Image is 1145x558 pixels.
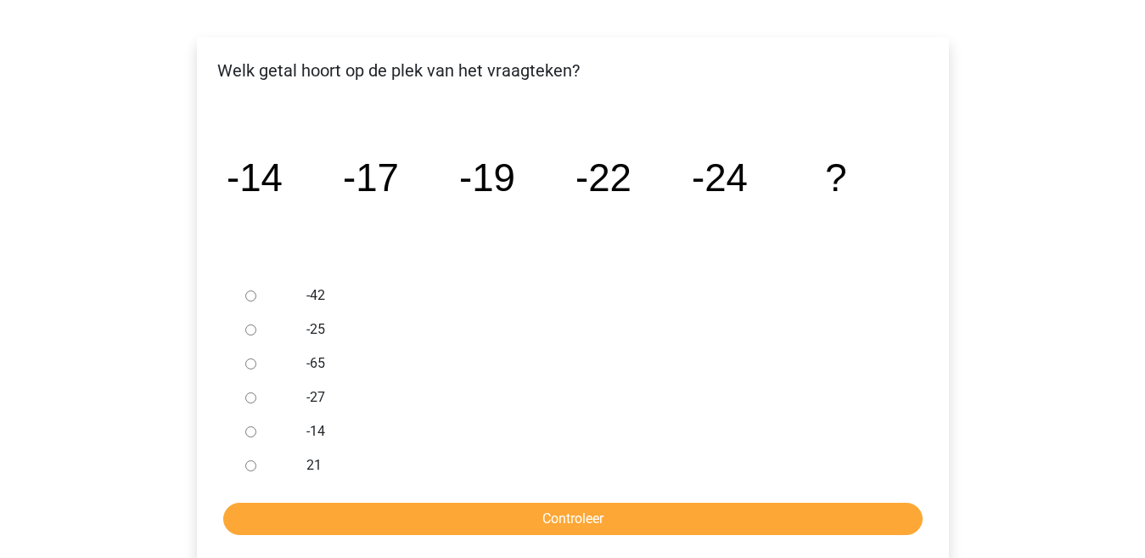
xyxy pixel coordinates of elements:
[226,156,282,200] tspan: -14
[306,353,894,374] label: -65
[825,156,846,200] tspan: ?
[223,503,923,535] input: Controleer
[306,421,894,442] label: -14
[342,156,398,200] tspan: -17
[458,156,514,200] tspan: -19
[306,319,894,340] label: -25
[575,156,631,200] tspan: -22
[306,285,894,306] label: -42
[306,455,894,476] label: 21
[210,58,935,83] p: Welk getal hoort op de plek van het vraagteken?
[306,387,894,408] label: -27
[691,156,747,200] tspan: -24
